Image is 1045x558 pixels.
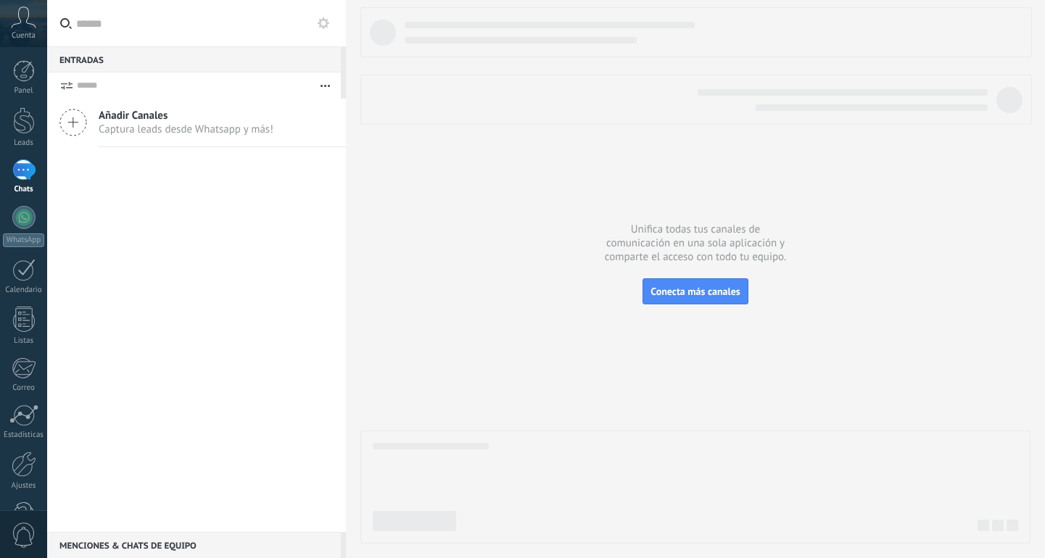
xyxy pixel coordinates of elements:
span: Conecta más canales [650,285,740,298]
span: Añadir Canales [99,109,273,122]
div: Chats [3,185,45,194]
div: Calendario [3,286,45,295]
span: Cuenta [12,31,36,41]
div: Leads [3,138,45,148]
div: Entradas [47,46,341,72]
div: Ajustes [3,481,45,491]
div: Panel [3,86,45,96]
div: Menciones & Chats de equipo [47,532,341,558]
div: Listas [3,336,45,346]
div: Estadísticas [3,430,45,440]
button: Conecta más canales [643,278,748,304]
span: Captura leads desde Whatsapp y más! [99,122,273,136]
div: Correo [3,383,45,393]
div: WhatsApp [3,233,44,247]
